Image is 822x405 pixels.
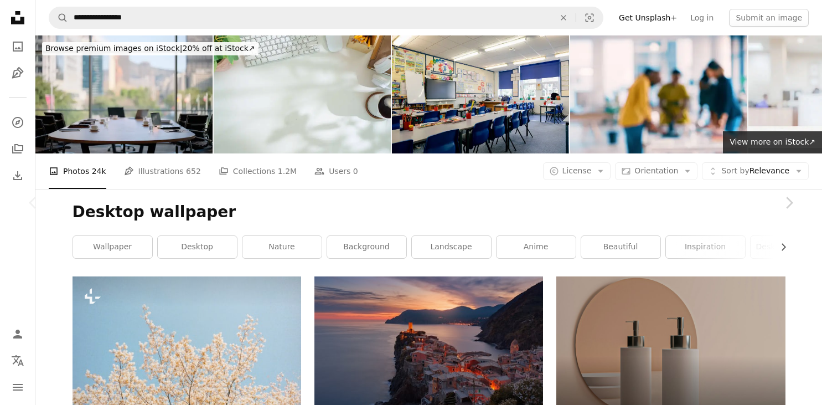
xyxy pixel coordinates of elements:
a: Users 0 [314,153,358,189]
button: Orientation [615,162,697,180]
a: Log in [684,9,720,27]
a: Browse premium images on iStock|20% off at iStock↗ [35,35,265,62]
a: wallpaper [73,236,152,258]
a: Collections 1.2M [219,153,297,189]
a: Illustrations 652 [124,153,201,189]
img: Empty Classroom [392,35,569,153]
a: nature [242,236,322,258]
a: Explore [7,111,29,134]
a: desktop [158,236,237,258]
a: Log in / Sign up [7,323,29,345]
a: Photos [7,35,29,58]
button: Submit an image [729,9,809,27]
button: Visual search [576,7,603,28]
a: Collections [7,138,29,160]
button: Sort byRelevance [702,162,809,180]
a: anime [497,236,576,258]
button: Menu [7,376,29,398]
h1: Desktop wallpaper [73,202,785,222]
span: 20% off at iStock ↗ [45,44,255,53]
img: Top view white office desk with keyboard, coffee cup, headphone and stationery. [214,35,391,153]
button: Search Unsplash [49,7,68,28]
span: Sort by [721,166,749,175]
a: aerial view of village on mountain cliff during orange sunset [314,347,543,357]
button: Language [7,350,29,372]
span: Relevance [721,166,789,177]
button: Clear [551,7,576,28]
span: 0 [353,165,358,177]
a: View more on iStock↗ [723,131,822,153]
span: View more on iStock ↗ [730,137,815,146]
span: Orientation [634,166,678,175]
a: background [327,236,406,258]
span: Browse premium images on iStock | [45,44,182,53]
img: Blur, meeting and employees for discussion in office, working and job for creative career. People... [570,35,747,153]
img: Chairs, table and technology in empty boardroom of corporate office for meeting with window view.... [35,35,213,153]
span: License [562,166,592,175]
span: 1.2M [278,165,297,177]
form: Find visuals sitewide [49,7,603,29]
span: 652 [186,165,201,177]
a: Next [756,150,822,256]
a: landscape [412,236,491,258]
a: inspiration [666,236,745,258]
button: License [543,162,611,180]
a: Get Unsplash+ [612,9,684,27]
a: beautiful [581,236,660,258]
a: a tree with white flowers against a blue sky [73,347,301,357]
a: Illustrations [7,62,29,84]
